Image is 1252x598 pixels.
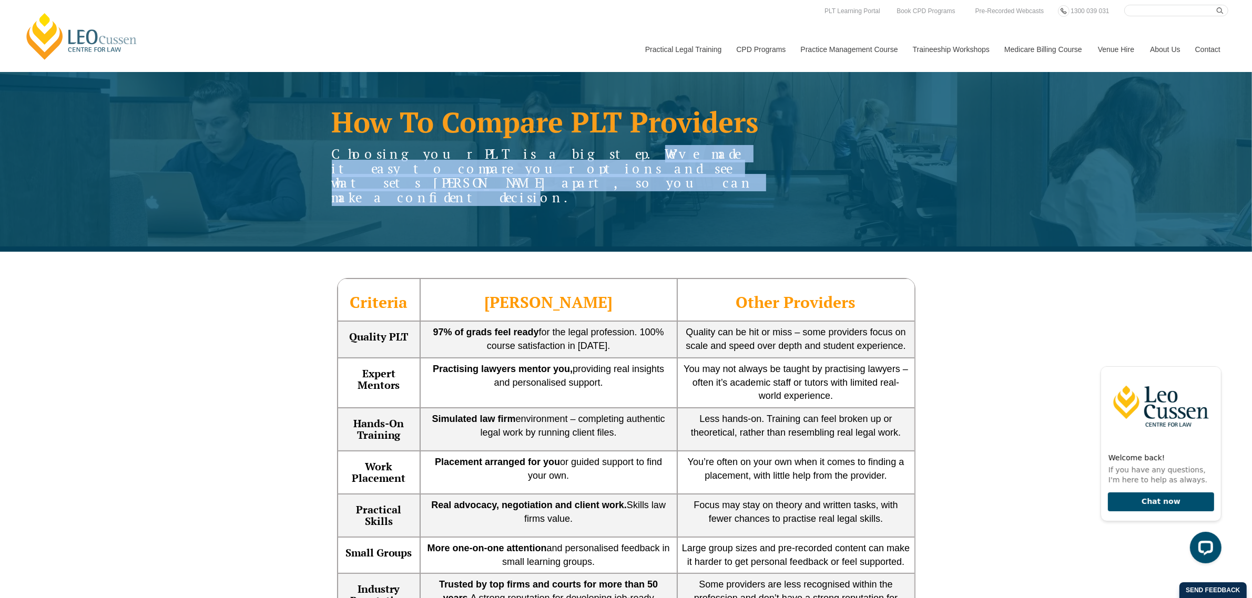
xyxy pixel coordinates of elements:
[1092,347,1226,572] iframe: LiveChat chat widget
[352,459,405,485] strong: Work Placement
[353,416,404,442] strong: Hands-On Training
[736,292,856,313] span: Other Providers
[350,292,408,313] span: Criteria
[684,364,908,401] span: You may not always be taught by practising lawyers – often it’s academic staff or tutors with lim...
[822,5,883,17] a: PLT Learning Portal
[688,457,904,481] span: You’re often on your own when it comes to finding a placement, with little help from the provider.
[1068,5,1112,17] a: 1300 039 031
[637,27,729,72] a: Practical Legal Training
[431,500,627,510] strong: Real advocacy, negotiation and client work.
[686,327,905,351] span: Quality can be hit or miss – some providers focus on scale and speed over depth and student exper...
[349,329,408,344] strong: Quality PLT
[427,543,547,553] strong: More one-on-one attention
[356,502,401,528] strong: Practical Skills
[433,364,573,374] strong: Practising lawyers mentor you,
[431,500,666,524] span: Skills law firms value.
[24,12,140,61] a: [PERSON_NAME] Centre for Law
[1187,27,1228,72] a: Contact
[1142,27,1187,72] a: About Us
[358,366,400,392] strong: Expert Mentors
[894,5,958,17] a: Book CPD Programs
[435,457,560,467] strong: Placement arranged for you
[432,414,516,424] strong: Simulated law firm
[1090,27,1142,72] a: Venue Hire
[973,5,1047,17] a: Pre-Recorded Webcasts
[905,27,996,72] a: Traineeship Workshops
[484,292,613,313] span: [PERSON_NAME]
[433,327,539,337] strong: 97% of grads feel ready
[682,543,910,567] span: Large group sizes and pre-recorded content can make it harder to get personal feedback or feel su...
[433,364,664,388] span: providing real insights and personalised support.
[691,414,901,438] span: Less hands-on. Training can feel broken up or theoretical, rather than resembling real legal work.
[332,145,754,206] span: Choosing your PLT is a big step. We’ve made it easy to compare your options and see what sets [PE...
[728,27,792,72] a: CPD Programs
[332,109,780,135] h1: How To Compare PLT Providers
[427,543,670,567] span: and personalised feedback in small learning groups.
[433,327,664,351] span: for the legal profession. 100% course satisfaction in [DATE].
[432,414,665,438] span: environment – completing authentic legal work by running client files.
[345,545,412,560] strong: Small Groups
[694,500,898,524] span: Focus may stay on theory and written tasks, with fewer chances to practise real legal skills.
[793,27,905,72] a: Practice Management Course
[996,27,1090,72] a: Medicare Billing Course
[1071,7,1109,15] span: 1300 039 031
[435,457,662,481] span: or guided support to find your own.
